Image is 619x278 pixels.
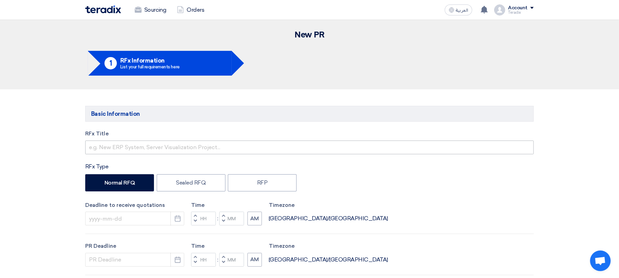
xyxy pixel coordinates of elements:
[104,57,117,69] div: 1
[85,242,184,250] label: PR Deadline
[191,242,262,250] label: Time
[85,5,121,13] img: Teradix logo
[269,256,388,264] div: [GEOGRAPHIC_DATA]/[GEOGRAPHIC_DATA]
[85,30,534,40] h2: New PR
[494,4,505,15] img: profile_test.png
[85,130,534,138] label: RFx Title
[172,2,210,18] a: Orders
[85,212,184,225] input: yyyy-mm-dd
[85,174,154,191] label: Normal RFQ
[219,253,244,267] input: Minutes
[85,106,534,122] h5: Basic Information
[191,201,262,209] label: Time
[590,251,611,271] a: Open chat
[269,242,388,250] label: Timezone
[120,65,180,69] div: List your full requirements here
[456,8,468,13] span: العربية
[129,2,172,18] a: Sourcing
[219,212,244,225] input: Minutes
[120,57,180,64] h5: RFx Information
[216,214,219,223] div: :
[269,214,388,223] div: [GEOGRAPHIC_DATA]/[GEOGRAPHIC_DATA]
[85,163,534,171] div: RFx Type
[85,201,184,209] label: Deadline to receive quotations
[228,174,297,191] label: RFP
[216,256,219,264] div: :
[508,11,534,14] div: Teradix
[445,4,472,15] button: العربية
[85,253,184,267] input: PR Deadline
[508,5,528,11] div: Account
[85,141,534,154] input: e.g. New ERP System, Server Visualization Project...
[191,212,216,225] input: Hours
[247,212,262,225] button: AM
[247,253,262,267] button: AM
[191,253,216,267] input: Hours
[157,174,225,191] label: Sealed RFQ
[269,201,388,209] label: Timezone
